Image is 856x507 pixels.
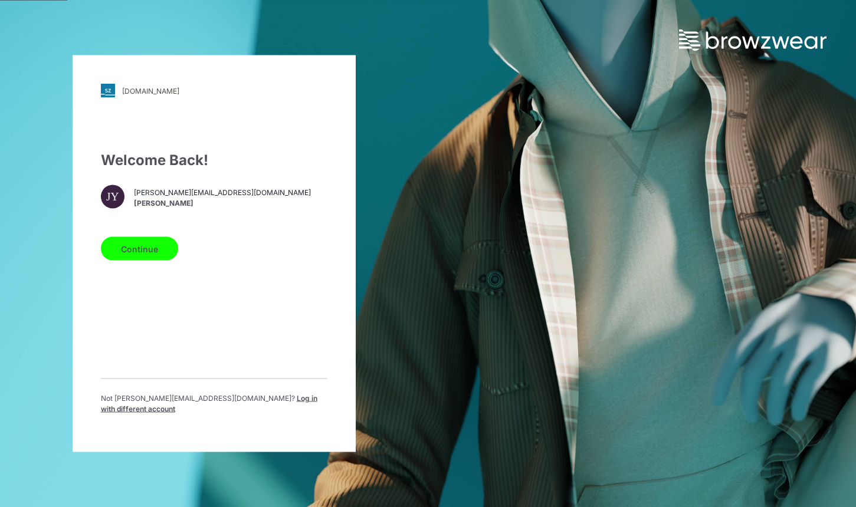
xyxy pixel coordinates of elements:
[679,29,827,51] img: browzwear-logo.73288ffb.svg
[101,393,327,414] p: Not [PERSON_NAME][EMAIL_ADDRESS][DOMAIN_NAME] ?
[101,237,178,261] button: Continue
[134,197,311,208] span: [PERSON_NAME]
[101,150,327,171] div: Welcome Back!
[101,84,115,98] img: svg+xml;base64,PHN2ZyB3aWR0aD0iMjgiIGhlaWdodD0iMjgiIHZpZXdCb3g9IjAgMCAyOCAyOCIgZmlsbD0ibm9uZSIgeG...
[122,86,179,95] div: [DOMAIN_NAME]
[101,185,124,209] div: JY
[101,84,327,98] a: [DOMAIN_NAME]
[134,187,311,197] span: [PERSON_NAME][EMAIL_ADDRESS][DOMAIN_NAME]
